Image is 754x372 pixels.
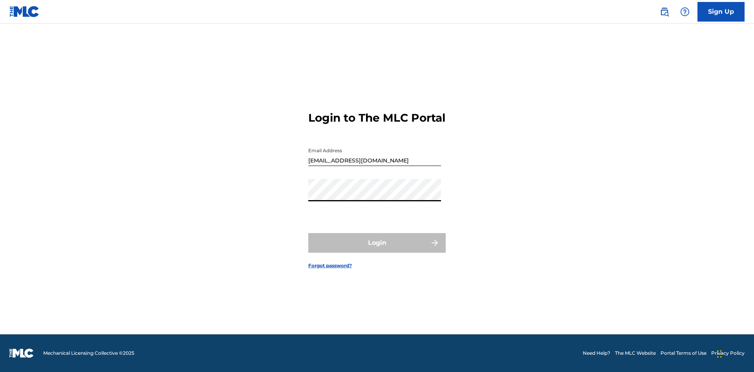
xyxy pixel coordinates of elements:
[680,7,690,16] img: help
[717,342,722,366] div: Drag
[660,7,669,16] img: search
[657,4,672,20] a: Public Search
[711,350,745,357] a: Privacy Policy
[308,111,445,125] h3: Login to The MLC Portal
[661,350,706,357] a: Portal Terms of Use
[697,2,745,22] a: Sign Up
[9,6,40,17] img: MLC Logo
[677,4,693,20] div: Help
[308,262,352,269] a: Forgot password?
[9,348,34,358] img: logo
[43,350,134,357] span: Mechanical Licensing Collective © 2025
[583,350,610,357] a: Need Help?
[715,334,754,372] iframe: Chat Widget
[615,350,656,357] a: The MLC Website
